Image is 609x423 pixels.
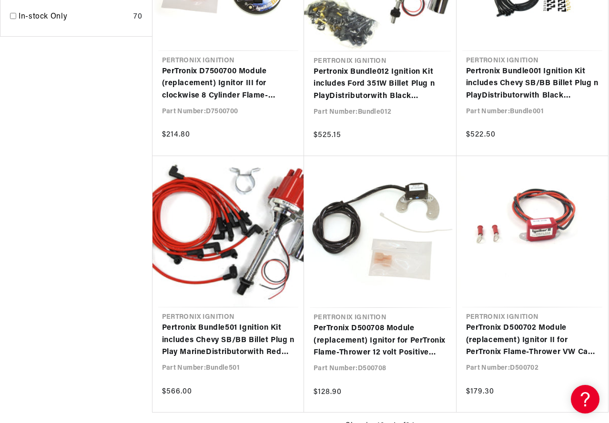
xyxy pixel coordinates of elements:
a: Pertronix Bundle012 Ignition Kit includes Ford 351W Billet Plug n PlayDistributorwith Black [DEMO... [314,66,447,103]
a: Pertronix Bundle501 Ignition Kit includes Chevy SB/BB Billet Plug n Play MarineDistributorwith Re... [162,322,295,359]
a: PerTronix D7500700 Module (replacement) Ignitor III for clockwise 8 Cylinder Flame-Thrower Billet [162,66,295,102]
a: PerTronix D500702 Module (replacement) Ignitor II for PerTronix Flame-Thrower VW Cast Vacuum [466,322,599,359]
a: PerTronix D500708 Module (replacement) Ignitor for PerTronix Flame-Thrower 12 volt Positive Groun... [314,323,447,359]
a: In-stock Only [19,11,130,23]
div: 70 [133,11,142,23]
a: Pertronix Bundle001 Ignition Kit includes Chevy SB/BB Billet Plug n PlayDistributorwith Black [DE... [466,66,599,102]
